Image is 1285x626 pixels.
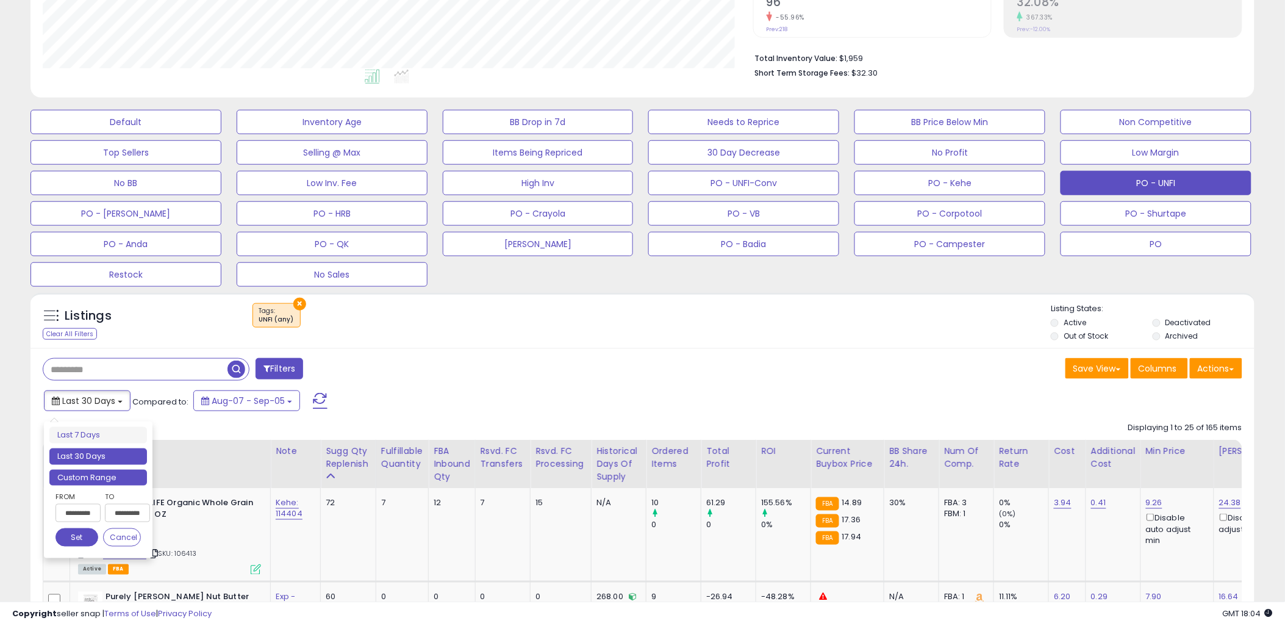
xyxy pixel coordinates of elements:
[1146,445,1209,458] div: Min Price
[648,232,839,256] button: PO - Badia
[106,497,254,523] b: FOOD FOR LIFE Organic Whole Grain Tortillas, 12 OZ
[276,445,315,458] div: Note
[648,201,839,226] button: PO - VB
[1139,362,1177,375] span: Columns
[78,497,261,574] div: ASIN:
[237,201,428,226] button: PO - HRB
[62,395,115,407] span: Last 30 Days
[1223,608,1273,619] span: 2025-10-6 18:04 GMT
[259,306,294,325] span: Tags :
[259,315,294,324] div: UNFI (any)
[321,440,376,488] th: Please note that this number is a calculation based on your required days of coverage and your ve...
[1061,232,1251,256] button: PO
[651,497,701,508] div: 10
[1064,317,1086,328] label: Active
[651,519,701,530] div: 0
[1061,140,1251,165] button: Low Margin
[326,445,371,470] div: Sugg Qty Replenish
[816,514,839,528] small: FBA
[1061,110,1251,134] button: Non Competitive
[755,68,850,78] b: Short Term Storage Fees:
[854,110,1045,134] button: BB Price Below Min
[381,497,419,508] div: 7
[854,232,1045,256] button: PO - Campester
[767,26,788,33] small: Prev: 218
[256,358,303,380] button: Filters
[55,528,98,547] button: Set
[276,497,302,520] a: Kehe: 114404
[706,519,756,530] div: 0
[132,396,188,408] span: Compared to:
[30,262,221,287] button: Restock
[237,232,428,256] button: PO - QK
[1128,422,1242,434] div: Displaying 1 to 25 of 165 items
[104,608,156,619] a: Terms of Use
[443,171,634,195] button: High Inv
[326,497,367,508] div: 72
[706,445,751,470] div: Total Profit
[1219,497,1242,509] a: 24.38
[706,497,756,508] div: 61.29
[999,445,1043,470] div: Return Rate
[648,140,839,165] button: 30 Day Decrease
[30,171,221,195] button: No BB
[842,514,861,525] span: 17.36
[30,110,221,134] button: Default
[816,497,839,511] small: FBA
[944,508,984,519] div: FBM: 1
[889,445,934,470] div: BB Share 24h.
[761,497,811,508] div: 155.56%
[103,528,141,547] button: Cancel
[1091,497,1106,509] a: 0.41
[237,262,428,287] button: No Sales
[596,497,637,508] div: N/A
[1054,497,1072,509] a: 3.94
[1061,171,1251,195] button: PO - UNFI
[755,50,1233,65] li: $1,959
[1165,317,1211,328] label: Deactivated
[944,497,984,508] div: FBA: 3
[237,140,428,165] button: Selling @ Max
[1131,358,1188,379] button: Columns
[12,608,57,619] strong: Copyright
[1065,358,1129,379] button: Save View
[78,564,106,575] span: All listings currently available for purchase on Amazon
[443,201,634,226] button: PO - Crayola
[148,549,196,559] span: | SKU: 106413
[443,232,634,256] button: [PERSON_NAME]
[293,298,306,311] button: ×
[481,445,526,470] div: Rsvd. FC Transfers
[648,171,839,195] button: PO - UNFI-Conv
[105,491,141,503] label: To
[12,608,212,620] div: seller snap | |
[761,519,811,530] div: 0%
[854,201,1045,226] button: PO - Corpotool
[443,110,634,134] button: BB Drop in 7d
[75,445,265,458] div: Title
[212,395,285,407] span: Aug-07 - Sep-05
[944,445,989,470] div: Num of Comp.
[193,390,300,411] button: Aug-07 - Sep-05
[1146,511,1204,546] div: Disable auto adjust min
[49,427,147,444] li: Last 7 Days
[854,171,1045,195] button: PO - Kehe
[816,531,839,545] small: FBA
[381,445,423,470] div: Fulfillable Quantity
[854,140,1045,165] button: No Profit
[999,519,1048,530] div: 0%
[772,13,805,22] small: -55.96%
[443,140,634,165] button: Items Being Repriced
[651,445,696,470] div: Ordered Items
[65,308,112,325] h5: Listings
[237,171,428,195] button: Low Inv. Fee
[1054,445,1081,458] div: Cost
[30,140,221,165] button: Top Sellers
[535,445,586,470] div: Rsvd. FC Processing
[1146,497,1163,509] a: 9.26
[852,67,878,79] span: $32.30
[158,608,212,619] a: Privacy Policy
[481,497,521,508] div: 7
[648,110,839,134] button: Needs to Reprice
[30,232,221,256] button: PO - Anda
[596,445,641,483] div: Historical Days Of Supply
